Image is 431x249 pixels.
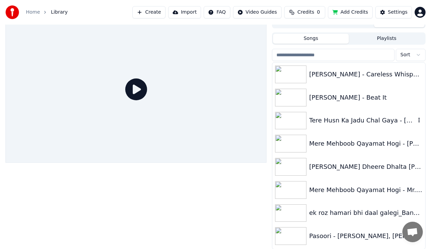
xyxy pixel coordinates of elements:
button: FAQ [204,6,230,18]
img: youka [5,5,19,19]
button: Songs [273,34,349,44]
nav: breadcrumb [26,9,68,16]
button: Import [168,6,201,18]
button: Playlists [349,34,425,44]
span: Credits [297,9,314,16]
a: Open chat [402,222,423,242]
button: Video Guides [233,6,282,18]
button: Settings [375,6,412,18]
button: Add Credits [328,6,373,18]
div: Settings [388,9,407,16]
span: 0 [317,9,320,16]
div: Tere Husn Ka Jadu Chal Gaya - [PERSON_NAME], [PERSON_NAME] - Karaoke by [PERSON_NAME] [309,116,416,125]
div: ek roz hamari bhi daal galegi_Bandi1957 _Kishore K_Shyama_ AK&BinaRai_ Rajinder_ HemantKumar_a trib. [309,208,422,218]
div: [PERSON_NAME] - Careless Whisper - Karaoke by [PERSON_NAME] [309,70,422,79]
button: Create [132,6,166,18]
a: Home [26,9,40,16]
div: [PERSON_NAME] - Beat It [309,93,422,102]
div: [PERSON_NAME] Dheere Dhalta [PERSON_NAME] [PERSON_NAME], Karaoke by [PERSON_NAME] [309,162,422,172]
span: Sort [400,52,410,58]
div: Pasoori - [PERSON_NAME], [PERSON_NAME] by [PERSON_NAME] [309,231,422,241]
div: Mere Mehboob Qayamat Hogi - [PERSON_NAME] by [PERSON_NAME] [309,139,422,148]
div: Mere Mehboob Qayamat Hogi - Mr. X In [GEOGRAPHIC_DATA] - [PERSON_NAME] Greatest Hits - Old Songs [309,185,422,195]
button: Credits0 [284,6,325,18]
span: Library [51,9,68,16]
